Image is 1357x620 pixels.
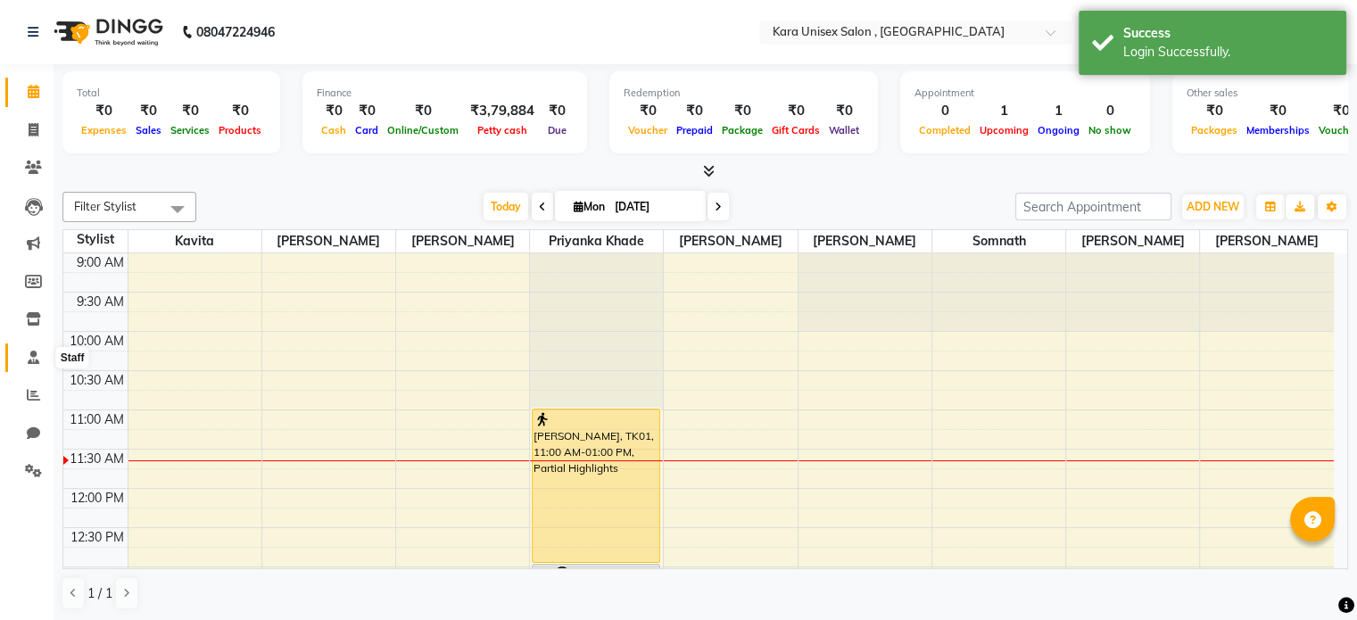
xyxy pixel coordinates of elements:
div: Appointment [914,86,1136,101]
div: Staff [56,347,89,368]
span: Cash [317,124,351,136]
div: ₹0 [1187,101,1242,121]
div: 11:30 AM [66,450,128,468]
div: ₹0 [624,101,672,121]
div: ₹0 [214,101,266,121]
div: ₹0 [77,101,131,121]
div: 0 [914,101,975,121]
span: Completed [914,124,975,136]
span: ADD NEW [1187,200,1239,213]
div: Success [1123,24,1333,43]
span: No show [1084,124,1136,136]
span: Kavita [128,230,261,252]
span: Priyanka khade [530,230,663,252]
b: 08047224946 [196,7,275,57]
span: Memberships [1242,124,1314,136]
button: ADD NEW [1182,194,1244,219]
div: ₹0 [767,101,824,121]
span: Services [166,124,214,136]
div: 1 [975,101,1033,121]
div: 12:30 PM [67,528,128,547]
div: ₹0 [672,101,717,121]
div: 10:00 AM [66,332,128,351]
span: 1 / 1 [87,584,112,603]
div: Finance [317,86,573,101]
span: Packages [1187,124,1242,136]
span: Filter Stylist [74,199,137,213]
span: Mon [569,200,609,213]
span: Due [543,124,571,136]
span: Gift Cards [767,124,824,136]
div: ₹0 [166,101,214,121]
span: [PERSON_NAME] [1066,230,1199,252]
div: 1 [1033,101,1084,121]
div: Login Successfully. [1123,43,1333,62]
div: ₹3,79,884 [463,101,542,121]
div: ₹0 [351,101,383,121]
span: Upcoming [975,124,1033,136]
div: 9:00 AM [73,253,128,272]
iframe: chat widget [1282,549,1339,602]
span: [PERSON_NAME] [262,230,395,252]
div: Total [77,86,266,101]
span: Petty cash [473,124,532,136]
input: 2025-09-01 [609,194,699,220]
span: Somnath [932,230,1065,252]
span: Products [214,124,266,136]
span: [PERSON_NAME] [664,230,797,252]
span: Wallet [824,124,864,136]
span: Prepaid [672,124,717,136]
img: logo [46,7,168,57]
div: ₹0 [717,101,767,121]
span: Voucher [624,124,672,136]
div: ₹0 [383,101,463,121]
div: ₹0 [542,101,573,121]
div: Stylist [63,230,128,249]
div: 12:00 PM [67,489,128,508]
span: [PERSON_NAME] [798,230,931,252]
div: ₹0 [317,101,351,121]
input: Search Appointment [1015,193,1171,220]
div: Redemption [624,86,864,101]
div: [PERSON_NAME], TK01, 11:00 AM-01:00 PM, Partial Highlights [533,409,659,562]
span: Expenses [77,124,131,136]
span: Online/Custom [383,124,463,136]
span: Today [484,193,528,220]
span: [PERSON_NAME] [1200,230,1334,252]
div: 11:00 AM [66,410,128,429]
div: 0 [1084,101,1136,121]
div: ₹0 [1242,101,1314,121]
div: 9:30 AM [73,293,128,311]
div: ₹0 [824,101,864,121]
span: [PERSON_NAME] [396,230,529,252]
span: Package [717,124,767,136]
span: Card [351,124,383,136]
div: ₹0 [131,101,166,121]
div: 10:30 AM [66,371,128,390]
span: Sales [131,124,166,136]
div: 1:00 PM [74,567,128,586]
span: Ongoing [1033,124,1084,136]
